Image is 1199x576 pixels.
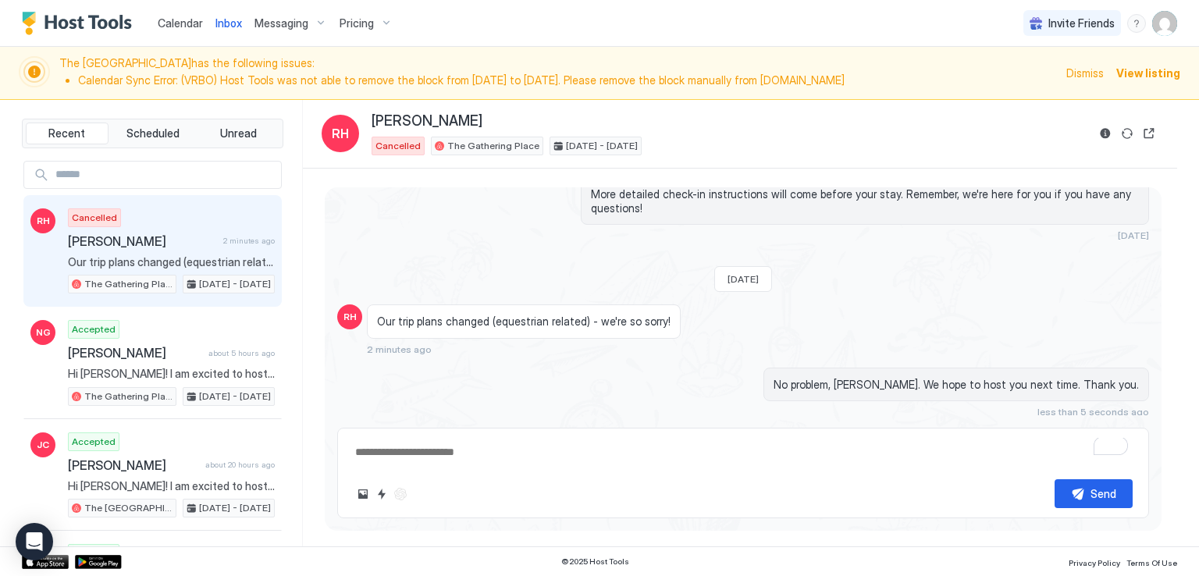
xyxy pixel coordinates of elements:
[22,119,283,148] div: tab-group
[566,139,638,153] span: [DATE] - [DATE]
[199,277,271,291] span: [DATE] - [DATE]
[1096,124,1115,143] button: Reservation information
[728,273,759,285] span: [DATE]
[199,389,271,404] span: [DATE] - [DATE]
[158,16,203,30] span: Calendar
[372,112,482,130] span: [PERSON_NAME]
[112,123,194,144] button: Scheduled
[68,233,217,249] span: [PERSON_NAME]
[205,460,275,470] span: about 20 hours ago
[1055,479,1133,508] button: Send
[377,315,671,329] span: Our trip plans changed (equestrian related) - we're so sorry!
[223,236,275,246] span: 2 minutes ago
[354,438,1133,467] textarea: To enrich screen reader interactions, please activate Accessibility in Grammarly extension settings
[37,438,49,452] span: JC
[36,325,51,340] span: NG
[1037,406,1149,418] span: less than 5 seconds ago
[68,479,275,493] span: Hi [PERSON_NAME]! I am excited to host you at The [GEOGRAPHIC_DATA]! LOCATION: [STREET_ADDRESS] K...
[37,214,50,228] span: RH
[78,73,1057,87] li: Calendar Sync Error: (VRBO) Host Tools was not able to remove the block from [DATE] to [DATE]. Pl...
[22,12,139,35] a: Host Tools Logo
[16,523,53,560] div: Open Intercom Messenger
[197,123,279,144] button: Unread
[220,126,257,140] span: Unread
[72,435,116,449] span: Accepted
[208,348,275,358] span: about 5 hours ago
[343,310,357,324] span: RH
[1140,124,1158,143] button: Open reservation
[68,255,275,269] span: Our trip plans changed (equestrian related) - we're so sorry!
[49,162,281,188] input: Input Field
[68,457,199,473] span: [PERSON_NAME]
[1116,65,1180,81] div: View listing
[26,123,109,144] button: Recent
[447,139,539,153] span: The Gathering Place
[59,56,1057,90] span: The [GEOGRAPHIC_DATA] has the following issues:
[1048,16,1115,30] span: Invite Friends
[72,211,117,225] span: Cancelled
[1118,229,1149,241] span: [DATE]
[354,485,372,503] button: Upload image
[1066,65,1104,81] div: Dismiss
[215,16,242,30] span: Inbox
[84,389,173,404] span: The Gathering Place
[375,139,421,153] span: Cancelled
[1090,485,1116,502] div: Send
[199,501,271,515] span: [DATE] - [DATE]
[254,16,308,30] span: Messaging
[367,343,432,355] span: 2 minutes ago
[1127,14,1146,33] div: menu
[126,126,180,140] span: Scheduled
[68,345,202,361] span: [PERSON_NAME]
[332,124,349,143] span: RH
[1126,553,1177,570] a: Terms Of Use
[340,16,374,30] span: Pricing
[1152,11,1177,36] div: User profile
[1069,558,1120,567] span: Privacy Policy
[774,378,1139,392] span: No problem, [PERSON_NAME]. We hope to host you next time. Thank you.
[372,485,391,503] button: Quick reply
[75,555,122,569] a: Google Play Store
[215,15,242,31] a: Inbox
[1118,124,1137,143] button: Sync reservation
[1126,558,1177,567] span: Terms Of Use
[22,555,69,569] a: App Store
[84,501,173,515] span: The [GEOGRAPHIC_DATA]
[158,15,203,31] a: Calendar
[72,322,116,336] span: Accepted
[1069,553,1120,570] a: Privacy Policy
[84,277,173,291] span: The Gathering Place
[561,556,629,567] span: © 2025 Host Tools
[48,126,85,140] span: Recent
[68,367,275,381] span: Hi [PERSON_NAME]! I am excited to host you at The Gathering Place! LOCATION: [STREET_ADDRESS] KEY...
